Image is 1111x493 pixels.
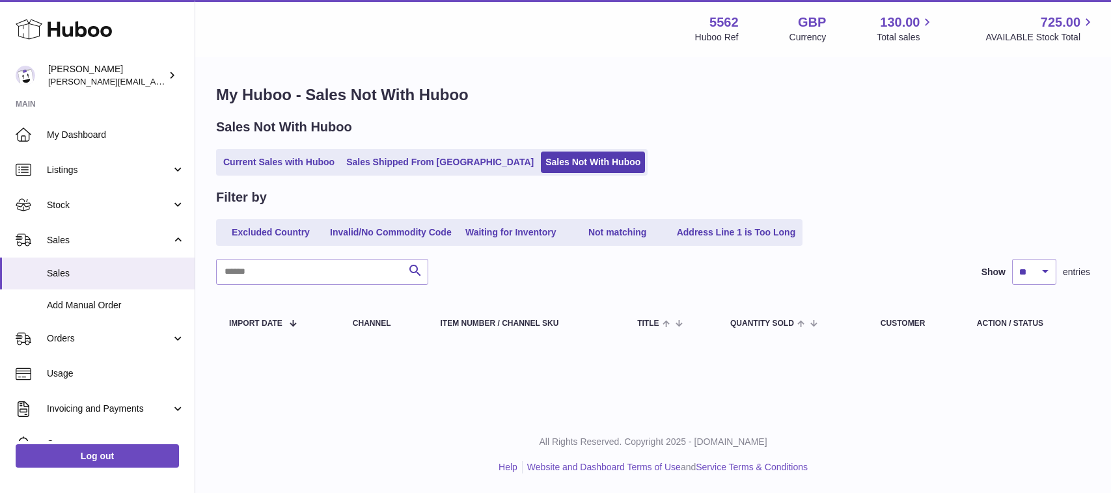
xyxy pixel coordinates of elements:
[789,31,827,44] div: Currency
[566,222,670,243] a: Not matching
[981,266,1006,278] label: Show
[47,199,171,211] span: Stock
[216,85,1090,105] h1: My Huboo - Sales Not With Huboo
[877,31,935,44] span: Total sales
[229,319,282,328] span: Import date
[48,76,261,87] span: [PERSON_NAME][EMAIL_ADDRESS][DOMAIN_NAME]
[16,66,35,85] img: ketan@vasanticosmetics.com
[342,152,538,173] a: Sales Shipped From [GEOGRAPHIC_DATA]
[527,462,681,472] a: Website and Dashboard Terms of Use
[325,222,456,243] a: Invalid/No Commodity Code
[459,222,563,243] a: Waiting for Inventory
[219,222,323,243] a: Excluded Country
[16,444,179,468] a: Log out
[47,299,185,312] span: Add Manual Order
[216,118,352,136] h2: Sales Not With Huboo
[47,438,185,450] span: Cases
[1063,266,1090,278] span: entries
[977,319,1077,328] div: Action / Status
[730,319,794,328] span: Quantity Sold
[48,63,165,88] div: [PERSON_NAME]
[695,31,739,44] div: Huboo Ref
[216,189,267,206] h2: Filter by
[47,367,185,380] span: Usage
[709,14,739,31] strong: 5562
[47,332,171,345] span: Orders
[985,31,1095,44] span: AVAILABLE Stock Total
[672,222,801,243] a: Address Line 1 is Too Long
[798,14,826,31] strong: GBP
[877,14,935,44] a: 130.00 Total sales
[696,462,808,472] a: Service Terms & Conditions
[499,462,517,472] a: Help
[47,267,185,280] span: Sales
[219,152,339,173] a: Current Sales with Huboo
[637,319,659,328] span: Title
[985,14,1095,44] a: 725.00 AVAILABLE Stock Total
[206,436,1101,448] p: All Rights Reserved. Copyright 2025 - [DOMAIN_NAME]
[541,152,645,173] a: Sales Not With Huboo
[353,319,415,328] div: Channel
[47,129,185,141] span: My Dashboard
[881,319,951,328] div: Customer
[47,403,171,415] span: Invoicing and Payments
[47,164,171,176] span: Listings
[441,319,612,328] div: Item Number / Channel SKU
[1041,14,1080,31] span: 725.00
[523,461,808,473] li: and
[47,234,171,246] span: Sales
[880,14,920,31] span: 130.00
